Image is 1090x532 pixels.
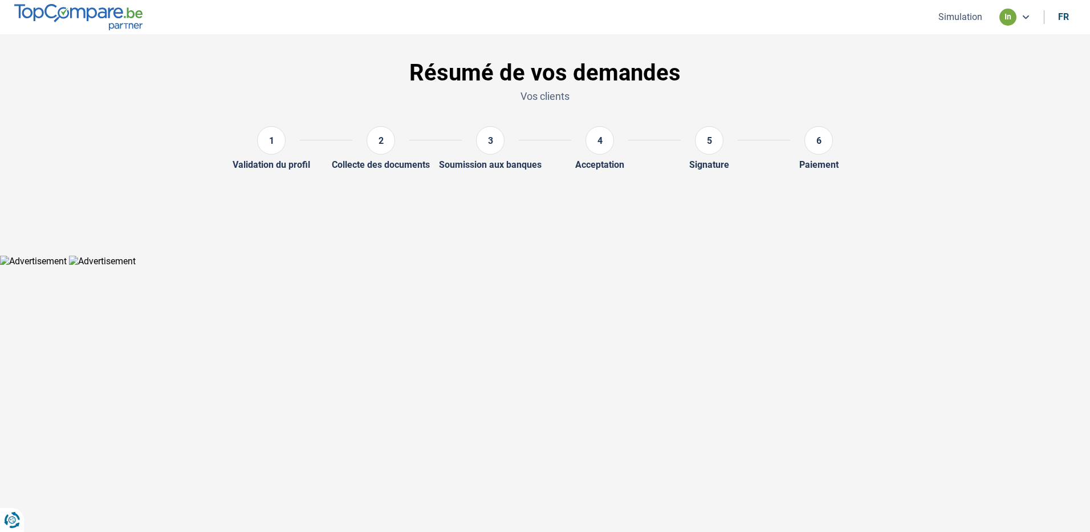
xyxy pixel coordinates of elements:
[695,126,723,155] div: 5
[799,159,839,170] div: Paiement
[585,126,614,155] div: 4
[69,256,136,267] img: Advertisement
[1058,11,1069,22] div: fr
[332,159,430,170] div: Collecte des documents
[575,159,624,170] div: Acceptation
[367,126,395,155] div: 2
[999,9,1016,26] div: in
[176,89,914,103] p: Vos clients
[439,159,542,170] div: Soumission aux banques
[176,59,914,87] h1: Résumé de vos demandes
[689,159,729,170] div: Signature
[804,126,833,155] div: 6
[14,4,143,30] img: TopCompare.be
[935,11,986,23] button: Simulation
[233,159,310,170] div: Validation du profil
[476,126,505,155] div: 3
[257,126,286,155] div: 1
